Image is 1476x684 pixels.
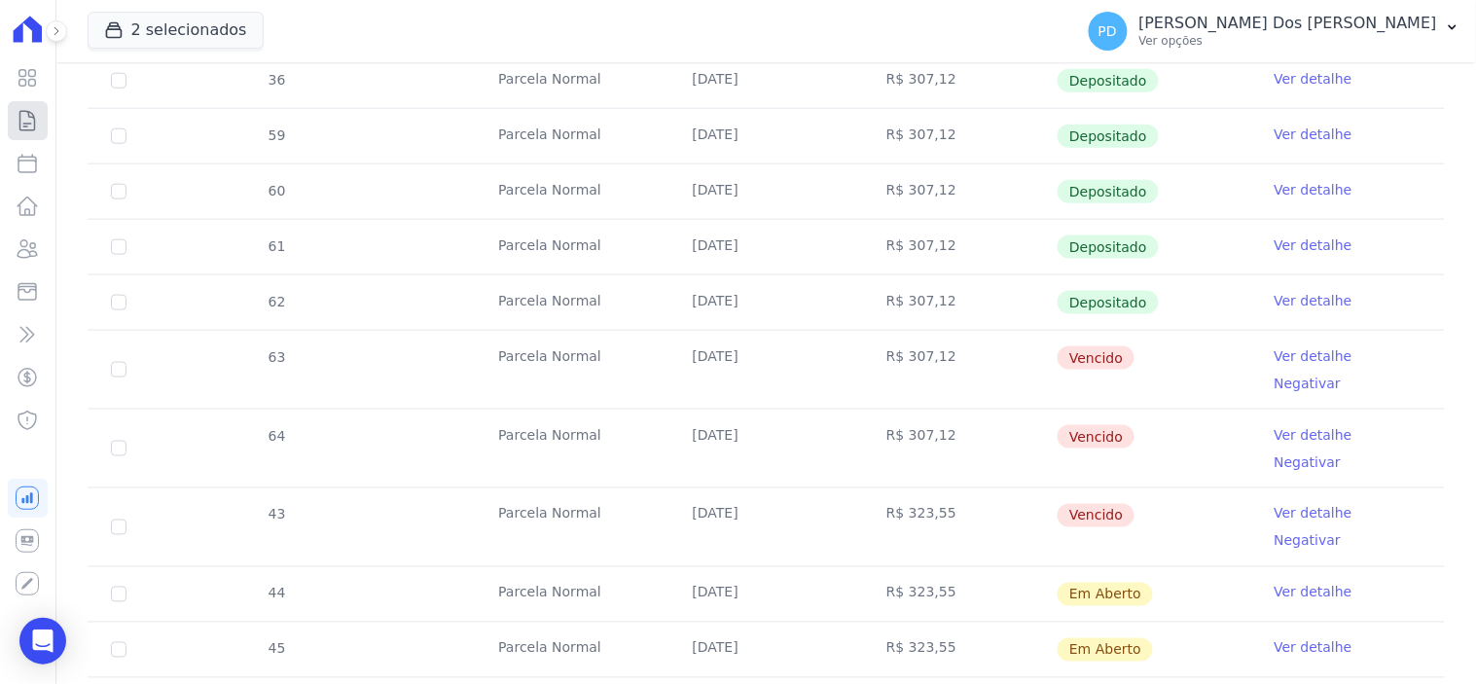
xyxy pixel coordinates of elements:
[1098,24,1117,38] span: PD
[267,349,286,365] span: 63
[669,623,863,677] td: [DATE]
[669,410,863,487] td: [DATE]
[1058,346,1134,370] span: Vencido
[111,520,126,535] input: default
[1058,291,1159,314] span: Depositado
[111,184,126,199] input: Só é possível selecionar pagamentos em aberto
[19,618,66,665] div: Open Intercom Messenger
[1058,638,1153,662] span: Em Aberto
[475,410,668,487] td: Parcela Normal
[669,331,863,409] td: [DATE]
[863,410,1057,487] td: R$ 307,12
[669,54,863,108] td: [DATE]
[863,331,1057,409] td: R$ 307,12
[111,295,126,310] input: Só é possível selecionar pagamentos em aberto
[475,164,668,219] td: Parcela Normal
[1275,638,1352,658] a: Ver detalhe
[863,54,1057,108] td: R$ 307,12
[475,623,668,677] td: Parcela Normal
[1275,180,1352,199] a: Ver detalhe
[475,488,668,566] td: Parcela Normal
[1275,504,1352,523] a: Ver detalhe
[863,109,1057,163] td: R$ 307,12
[1275,376,1342,391] a: Negativar
[669,220,863,274] td: [DATE]
[669,109,863,163] td: [DATE]
[669,567,863,622] td: [DATE]
[669,275,863,330] td: [DATE]
[669,164,863,219] td: [DATE]
[475,275,668,330] td: Parcela Normal
[267,72,286,88] span: 36
[475,220,668,274] td: Parcela Normal
[267,586,286,601] span: 44
[1275,291,1352,310] a: Ver detalhe
[111,239,126,255] input: Só é possível selecionar pagamentos em aberto
[267,641,286,657] span: 45
[1275,454,1342,470] a: Negativar
[475,567,668,622] td: Parcela Normal
[1275,583,1352,602] a: Ver detalhe
[267,428,286,444] span: 64
[111,441,126,456] input: default
[1058,504,1134,527] span: Vencido
[1058,235,1159,259] span: Depositado
[863,164,1057,219] td: R$ 307,12
[267,507,286,522] span: 43
[1139,33,1437,49] p: Ver opções
[1275,69,1352,89] a: Ver detalhe
[1139,14,1437,33] p: [PERSON_NAME] Dos [PERSON_NAME]
[1058,425,1134,449] span: Vencido
[111,642,126,658] input: default
[863,488,1057,566] td: R$ 323,55
[1275,533,1342,549] a: Negativar
[475,109,668,163] td: Parcela Normal
[267,294,286,309] span: 62
[863,220,1057,274] td: R$ 307,12
[669,488,863,566] td: [DATE]
[111,587,126,602] input: default
[475,331,668,409] td: Parcela Normal
[267,183,286,198] span: 60
[111,73,126,89] input: Só é possível selecionar pagamentos em aberto
[475,54,668,108] td: Parcela Normal
[863,275,1057,330] td: R$ 307,12
[1058,125,1159,148] span: Depositado
[1073,4,1476,58] button: PD [PERSON_NAME] Dos [PERSON_NAME] Ver opções
[111,362,126,378] input: default
[1275,425,1352,445] a: Ver detalhe
[1058,583,1153,606] span: Em Aberto
[863,623,1057,677] td: R$ 323,55
[1275,346,1352,366] a: Ver detalhe
[1058,180,1159,203] span: Depositado
[267,127,286,143] span: 59
[1275,235,1352,255] a: Ver detalhe
[863,567,1057,622] td: R$ 323,55
[267,238,286,254] span: 61
[1275,125,1352,144] a: Ver detalhe
[88,12,264,49] button: 2 selecionados
[111,128,126,144] input: Só é possível selecionar pagamentos em aberto
[1058,69,1159,92] span: Depositado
